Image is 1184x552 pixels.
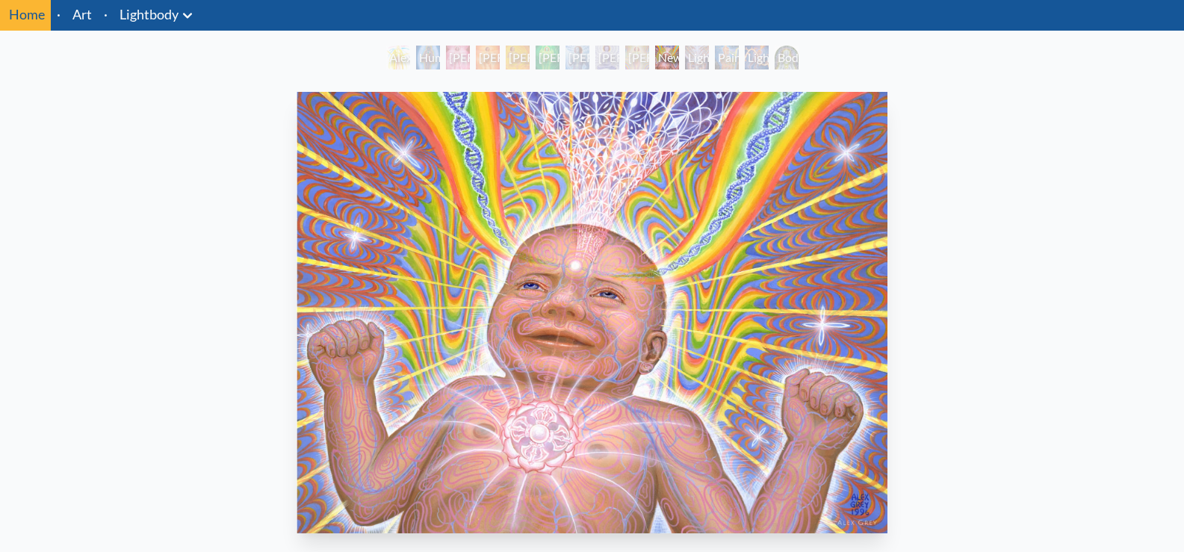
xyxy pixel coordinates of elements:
[715,46,739,69] div: Painting
[745,46,769,69] div: Lightworker
[595,46,619,69] div: [PERSON_NAME] 6
[386,46,410,69] div: Alexza
[775,46,799,69] div: Body/Mind as a Vibratory Field of Energy
[625,46,649,69] div: [PERSON_NAME] 7
[72,4,92,25] a: Art
[536,46,560,69] div: [PERSON_NAME] 4
[120,4,179,25] a: Lightbody
[297,92,887,533] img: Newborn-1995-Alex-Grey-watermarked.jpg
[416,46,440,69] div: Human Energy Field
[476,46,500,69] div: [PERSON_NAME] 2
[9,6,45,22] a: Home
[685,46,709,69] div: Lightweaver
[506,46,530,69] div: [PERSON_NAME] 3
[446,46,470,69] div: [PERSON_NAME] 1
[655,46,679,69] div: Newborn
[565,46,589,69] div: [PERSON_NAME] 5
